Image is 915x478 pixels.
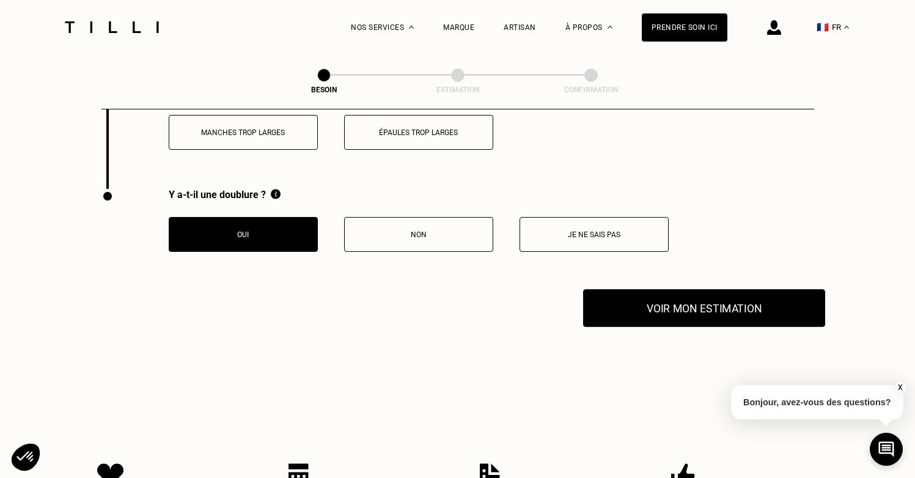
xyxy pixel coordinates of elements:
div: Y a-t-il une doublure ? [169,189,669,202]
img: Menu déroulant [409,26,414,29]
div: Besoin [263,86,385,94]
p: Bonjour, avez-vous des questions? [731,385,903,419]
button: Non [344,217,493,252]
p: Non [351,230,487,239]
p: Je ne sais pas [526,230,662,239]
a: Prendre soin ici [642,13,727,42]
a: Artisan [504,23,536,32]
div: Estimation [397,86,519,94]
p: Oui [175,230,311,239]
p: Manches trop larges [175,128,311,137]
button: Voir mon estimation [583,289,825,327]
a: Marque [443,23,474,32]
img: Information [271,189,281,199]
p: Épaules trop larges [351,128,487,137]
span: 🇫🇷 [817,21,829,33]
img: icône connexion [767,20,781,35]
img: menu déroulant [844,26,849,29]
img: Menu déroulant à propos [608,26,612,29]
button: Épaules trop larges [344,115,493,150]
button: Manches trop larges [169,115,318,150]
button: Je ne sais pas [520,217,669,252]
img: Logo du service de couturière Tilli [61,21,163,33]
div: Confirmation [530,86,652,94]
button: Oui [169,217,318,252]
button: X [894,381,906,394]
